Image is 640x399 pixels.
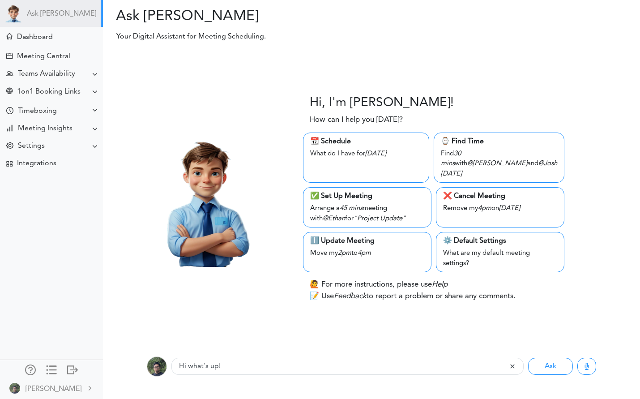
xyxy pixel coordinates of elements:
i: 4pm [478,205,491,212]
i: @Ethan [323,215,345,222]
a: Manage Members and Externals [25,365,36,377]
div: Integrations [17,159,56,168]
div: Find with and [441,147,557,180]
div: [PERSON_NAME] [26,384,81,395]
div: Meeting Dashboard [6,33,13,39]
div: Meeting Insights [18,124,73,133]
i: Feedback [334,292,366,300]
i: [DATE] [499,205,520,212]
div: ℹ️ Update Meeting [310,236,424,246]
div: What do I have for [310,147,422,159]
i: [DATE] [441,171,462,177]
i: @[PERSON_NAME] [467,160,527,167]
div: 📆 Schedule [310,136,422,147]
div: ✅ Set Up Meeting [310,191,424,202]
a: [PERSON_NAME] [1,378,102,398]
div: Timeboxing [18,107,57,116]
div: Manage Members and Externals [25,365,36,373]
div: Teams Availability [18,70,75,78]
p: 🙋 For more instructions, please use [310,279,448,291]
img: Theo.png [137,131,273,267]
div: Time Your Goals [6,107,13,116]
div: Show only icons [46,365,57,373]
div: Arrange a meeting with for [310,202,424,224]
div: Share Meeting Link [6,88,13,96]
i: 4pm [358,250,371,257]
p: 📝 Use to report a problem or share any comments. [310,291,516,302]
i: 45 mins [340,205,363,212]
div: Settings [18,142,45,150]
a: Change side menu [46,365,57,377]
i: 2pm [338,250,351,257]
div: Move my to [310,246,424,259]
div: What are my default meeting settings? [443,246,557,269]
div: ⚙️ Default Settings [443,236,557,246]
div: Meeting Central [17,52,70,61]
div: Log out [67,365,78,373]
a: Ask [PERSON_NAME] [27,10,96,18]
div: Dashboard [17,33,53,42]
img: 9k= [9,383,20,394]
div: Create Meeting [6,53,13,59]
i: [DATE] [365,150,386,157]
i: @Josh [538,160,557,167]
button: Ask [528,358,573,375]
div: Remove my on [443,202,557,214]
p: Your Digital Assistant for Meeting Scheduling. [110,31,486,42]
div: ⌚️ Find Time [441,136,557,147]
div: TEAMCAL AI Workflow Apps [6,161,13,167]
i: Help [432,281,448,288]
h3: Hi, I'm [PERSON_NAME]! [310,96,454,111]
i: "Project Update" [354,215,406,222]
div: ❌ Cancel Meeting [443,191,557,202]
div: 1on1 Booking Links [17,88,81,96]
img: Powered by TEAMCAL AI [4,4,22,22]
p: How can I help you [DATE]? [310,114,403,126]
img: 9k= [147,356,167,377]
h2: Ask [PERSON_NAME] [110,8,365,25]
